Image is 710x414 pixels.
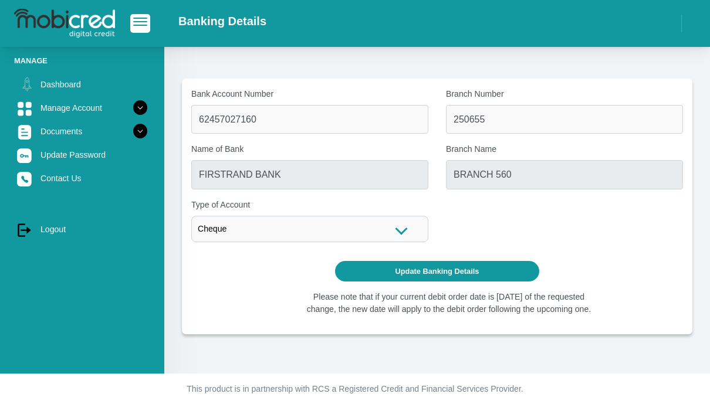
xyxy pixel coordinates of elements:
[446,160,683,189] input: Branch Name
[191,105,428,134] input: Bank Account Number
[178,14,266,28] h2: Banking Details
[14,120,150,142] a: Documents
[191,88,428,100] label: Bank Account Number
[14,55,150,66] li: Manage
[300,291,599,315] li: Please note that if your current debit order date is [DATE] of the requested change, the new date...
[14,9,115,38] img: logo-mobicred.svg
[191,216,428,242] div: Cheque
[446,88,683,100] label: Branch Number
[29,383,681,395] p: This product is in partnership with RCS a Registered Credit and Financial Services Provider.
[14,73,150,96] a: Dashboard
[14,97,150,119] a: Manage Account
[335,261,540,281] button: Update Banking Details
[14,144,150,166] a: Update Password
[14,167,150,189] a: Contact Us
[191,199,428,211] label: Type of Account
[191,160,428,189] input: Name of Bank
[446,143,683,155] label: Branch Name
[446,105,683,134] input: Branch Number
[191,143,428,155] label: Name of Bank
[14,218,150,240] a: Logout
